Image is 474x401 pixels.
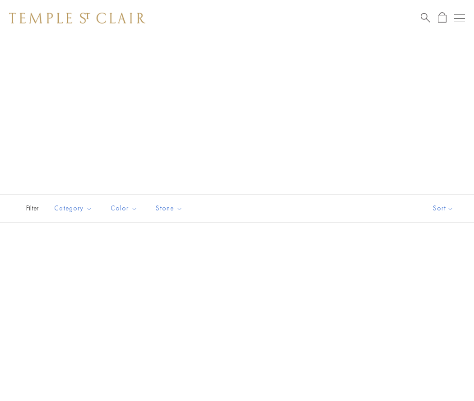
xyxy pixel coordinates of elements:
[47,198,99,219] button: Category
[9,13,145,23] img: Temple St. Clair
[104,198,144,219] button: Color
[421,12,430,23] a: Search
[413,195,474,222] button: Show sort by
[151,203,190,214] span: Stone
[106,203,144,214] span: Color
[50,203,99,214] span: Category
[438,12,446,23] a: Open Shopping Bag
[454,13,465,23] button: Open navigation
[149,198,190,219] button: Stone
